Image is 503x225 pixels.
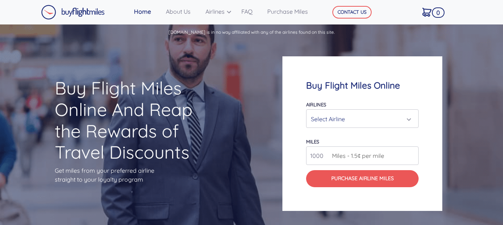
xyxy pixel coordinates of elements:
[306,80,419,91] h4: Buy Flight Miles Online
[328,151,384,160] span: Miles - 1.5¢ per mile
[306,109,419,128] button: Select Airline
[41,3,105,21] a: Buy Flight Miles Logo
[306,102,326,107] label: Airlines
[419,4,442,20] a: 0
[432,7,445,18] span: 0
[55,77,221,163] h1: Buy Flight Miles Online And Reap the Rewards of Travel Discounts
[238,4,264,19] a: FAQ
[163,4,202,19] a: About Us
[332,6,372,19] button: CONTACT US
[131,4,163,19] a: Home
[311,112,409,126] div: Select Airline
[306,139,319,145] label: miles
[55,166,221,184] p: Get miles from your preferred airline straight to your loyalty program
[422,8,432,17] img: Cart
[264,4,320,19] a: Purchase Miles
[41,5,105,20] img: Buy Flight Miles Logo
[306,170,419,187] button: Purchase Airline Miles
[202,4,238,19] a: Airlines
